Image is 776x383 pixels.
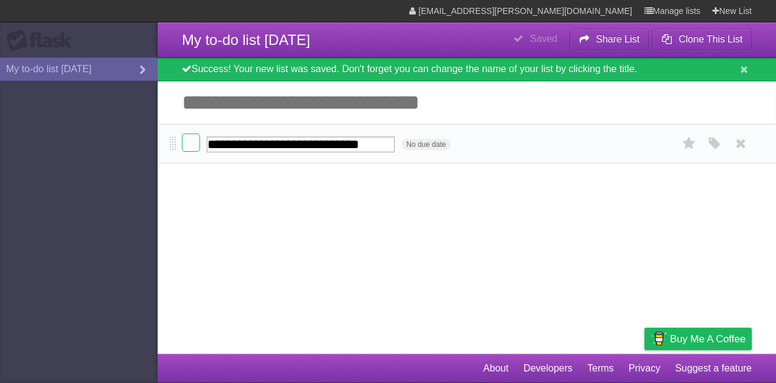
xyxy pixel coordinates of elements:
[675,357,752,380] a: Suggest a feature
[401,139,450,150] span: No due date
[587,357,614,380] a: Terms
[644,328,752,350] a: Buy me a coffee
[670,328,746,350] span: Buy me a coffee
[678,34,743,44] b: Clone This List
[530,33,557,44] b: Saved
[182,32,310,48] span: My to-do list [DATE]
[651,328,667,349] img: Buy me a coffee
[596,34,640,44] b: Share List
[523,357,572,380] a: Developers
[652,29,752,50] button: Clone This List
[569,29,649,50] button: Share List
[158,58,776,81] div: Success! Your new list was saved. Don't forget you can change the name of your list by clicking t...
[629,357,660,380] a: Privacy
[182,134,200,152] label: Done
[6,30,79,52] div: Flask
[483,357,509,380] a: About
[678,134,701,154] label: Star task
